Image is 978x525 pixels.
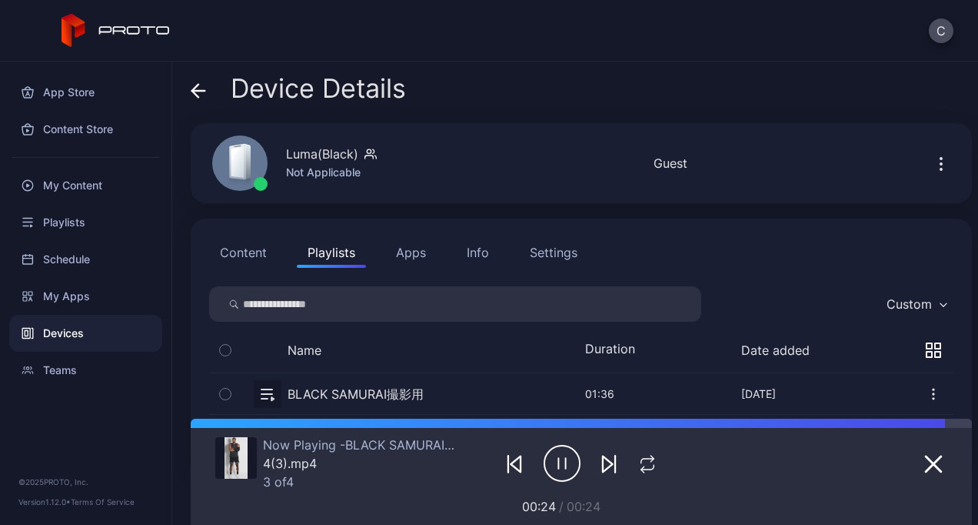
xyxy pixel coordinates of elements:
[467,243,489,262] div: Info
[9,241,162,278] a: Schedule
[340,437,481,453] span: BLACK SAMURAI撮影用
[286,145,358,163] div: Luma(Black)
[456,237,500,268] button: Info
[18,476,153,488] div: © 2025 PROTO, Inc.
[385,237,437,268] button: Apps
[879,286,953,322] button: Custom
[286,163,377,182] div: Not Applicable
[741,343,810,358] button: Date added
[18,497,71,507] span: Version 1.12.0 •
[519,237,588,268] button: Settings
[9,74,162,111] a: App Store
[297,237,366,268] button: Playlists
[288,343,321,358] button: Name
[522,499,556,514] span: 00:24
[263,437,459,453] div: Now Playing
[654,154,687,172] div: Guest
[530,243,577,262] div: Settings
[567,499,600,514] span: 00:24
[887,296,932,312] div: Custom
[585,341,647,359] div: Duration
[263,474,459,490] div: 3 of 4
[9,352,162,389] a: Teams
[263,456,459,471] div: 4(3).mp4
[209,237,278,268] button: Content
[9,111,162,148] a: Content Store
[9,278,162,315] a: My Apps
[559,499,564,514] span: /
[9,315,162,352] a: Devices
[929,18,953,43] button: C
[71,497,135,507] a: Terms Of Service
[9,204,162,241] a: Playlists
[9,167,162,204] a: My Content
[231,74,406,103] span: Device Details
